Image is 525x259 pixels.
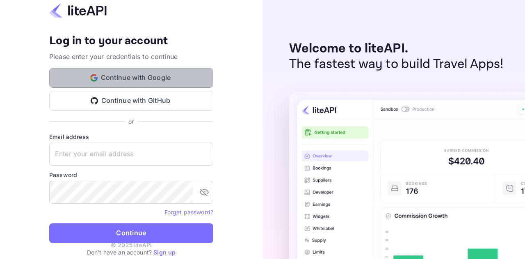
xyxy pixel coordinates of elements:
a: Sign up [153,249,176,256]
p: Don't have an account? [49,248,213,257]
label: Password [49,170,213,179]
p: or [128,117,134,126]
input: Enter your email address [49,143,213,166]
p: Welcome to liteAPI. [289,41,504,57]
h4: Log in to your account [49,34,213,48]
a: Forget password? [164,208,213,216]
img: liteapi [49,2,107,18]
button: Continue with GitHub [49,91,213,111]
button: Continue with Google [49,68,213,88]
button: toggle password visibility [196,184,212,200]
p: © 2025 liteAPI [111,241,152,249]
p: The fastest way to build Travel Apps! [289,57,504,72]
a: Forget password? [164,209,213,216]
button: Continue [49,223,213,243]
p: Please enter your credentials to continue [49,52,213,61]
label: Email address [49,132,213,141]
